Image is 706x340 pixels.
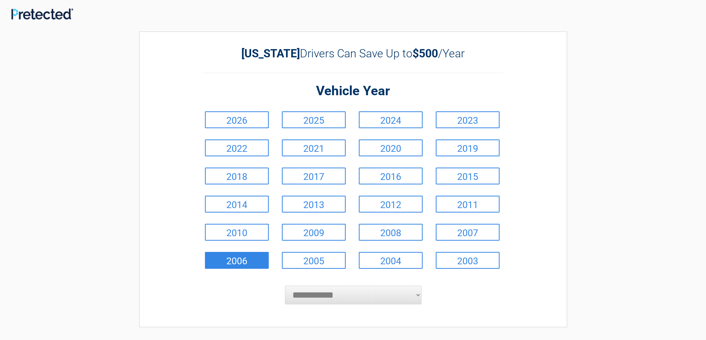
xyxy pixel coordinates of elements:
a: 2003 [436,252,500,269]
a: 2020 [359,139,423,156]
a: 2004 [359,252,423,269]
a: 2026 [205,111,269,128]
a: 2009 [282,224,346,241]
a: 2008 [359,224,423,241]
a: 2014 [205,196,269,213]
a: 2025 [282,111,346,128]
img: Main Logo [11,8,73,19]
a: 2023 [436,111,500,128]
a: 2016 [359,168,423,184]
a: 2010 [205,224,269,241]
b: [US_STATE] [241,47,300,60]
a: 2019 [436,139,500,156]
a: 2011 [436,196,500,213]
a: 2007 [436,224,500,241]
a: 2006 [205,252,269,269]
h2: Drivers Can Save Up to /Year [203,47,503,60]
a: 2018 [205,168,269,184]
a: 2024 [359,111,423,128]
h2: Vehicle Year [203,82,503,100]
a: 2017 [282,168,346,184]
a: 2022 [205,139,269,156]
a: 2021 [282,139,346,156]
a: 2012 [359,196,423,213]
a: 2013 [282,196,346,213]
a: 2015 [436,168,500,184]
a: 2005 [282,252,346,269]
b: $500 [412,47,438,60]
